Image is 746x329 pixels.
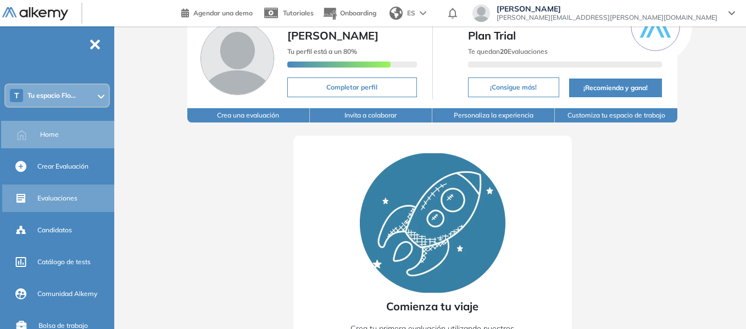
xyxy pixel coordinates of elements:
[468,47,548,55] span: Te quedan Evaluaciones
[2,7,68,21] img: Logo
[14,91,19,100] span: T
[201,21,274,95] img: Foto de perfil
[500,47,508,55] b: 20
[497,4,717,13] span: [PERSON_NAME]
[420,11,426,15] img: arrow
[37,225,72,235] span: Candidatos
[468,27,663,44] span: Plan Trial
[386,298,478,315] span: Comienza tu viaje
[569,79,663,97] button: ¡Recomienda y gana!
[193,9,253,17] span: Agendar una demo
[555,108,677,122] button: Customiza tu espacio de trabajo
[37,257,91,267] span: Catálogo de tests
[37,193,77,203] span: Evaluaciones
[360,153,505,293] img: Rocket
[497,13,717,22] span: [PERSON_NAME][EMAIL_ADDRESS][PERSON_NAME][DOMAIN_NAME]
[283,9,314,17] span: Tutoriales
[287,29,378,42] span: [PERSON_NAME]
[389,7,403,20] img: world
[287,77,417,97] button: Completar perfil
[340,9,376,17] span: Onboarding
[187,108,310,122] button: Crea una evaluación
[27,91,76,100] span: Tu espacio Flo...
[322,2,376,25] button: Onboarding
[287,47,357,55] span: Tu perfil está a un 80%
[40,130,59,140] span: Home
[37,289,97,299] span: Comunidad Alkemy
[310,108,432,122] button: Invita a colaborar
[407,8,415,18] span: ES
[37,161,88,171] span: Crear Evaluación
[432,108,555,122] button: Personaliza la experiencia
[181,5,253,19] a: Agendar una demo
[468,77,559,97] button: ¡Consigue más!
